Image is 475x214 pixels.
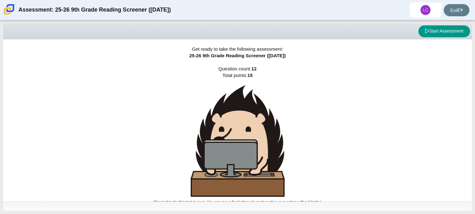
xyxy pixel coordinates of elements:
[191,85,285,197] img: hedgehog-behind-computer-large.png
[247,73,253,78] b: 15
[153,66,321,204] span: Question count: Total points:
[418,25,470,37] button: Start Assessment
[18,3,171,18] div: Assessment: 25-26 9th Grade Reading Screener ([DATE])
[3,12,16,17] a: Carmen School of Science & Technology
[251,66,257,71] b: 12
[153,200,321,204] small: (Navigation for this test is open. You can move freely through each section or question without l...
[192,46,283,52] span: Get ready to take the following assessment:
[189,53,286,58] span: 25-26 9th Grade Reading Screener ([DATE])
[444,4,469,16] a: Exit
[3,3,16,16] img: Carmen School of Science & Technology
[423,8,429,12] span: LC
